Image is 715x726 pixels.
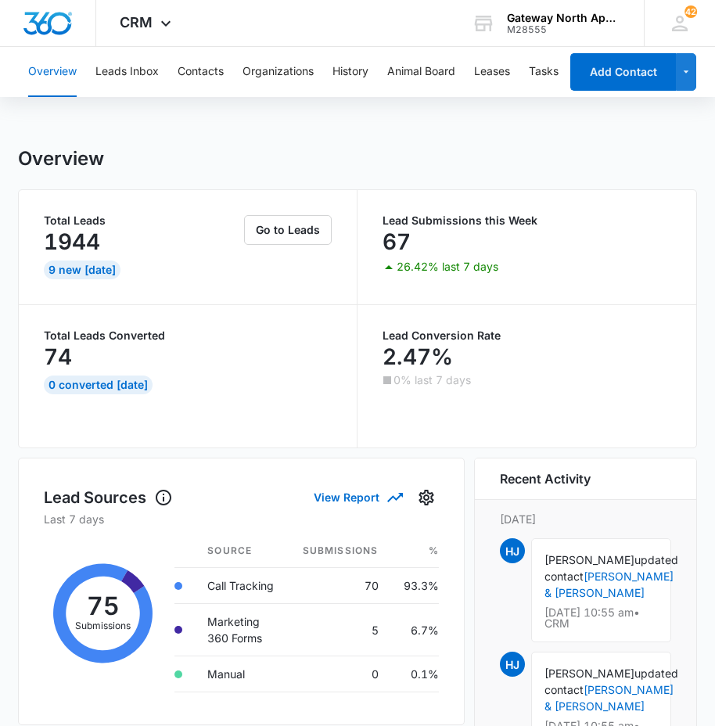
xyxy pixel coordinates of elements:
td: 70 [290,568,391,604]
p: 0% last 7 days [393,375,471,386]
td: 0.1% [391,656,439,692]
button: Go to Leads [244,215,332,245]
td: 0 [290,656,391,692]
a: Go to Leads [244,223,332,236]
div: notifications count [684,5,697,18]
button: Animal Board [387,47,455,97]
p: Lead Submissions this Week [383,215,671,226]
td: Manual [195,656,289,692]
div: account id [507,24,621,35]
span: 42 [684,5,697,18]
button: Organizations [243,47,314,97]
button: Contacts [178,47,224,97]
button: View Report [314,483,401,511]
p: 2.47% [383,344,453,369]
td: 5 [290,604,391,656]
p: 1944 [44,229,100,254]
span: HJ [500,538,525,563]
p: 67 [383,229,411,254]
span: CRM [120,14,153,31]
p: Last 7 days [44,511,439,527]
div: account name [507,12,621,24]
p: 74 [44,344,72,369]
button: Overview [28,47,77,97]
button: Leads Inbox [95,47,159,97]
span: [PERSON_NAME] [544,667,634,680]
span: HJ [500,652,525,677]
button: Settings [414,485,439,510]
a: [PERSON_NAME] & [PERSON_NAME] [544,683,674,713]
button: Add Contact [570,53,676,91]
div: 0 Converted [DATE] [44,376,153,394]
h6: Recent Activity [500,469,591,488]
div: 9 New [DATE] [44,261,120,279]
td: 93.3% [391,568,439,604]
span: [PERSON_NAME] [544,553,634,566]
th: Source [195,534,289,568]
p: 26.42% last 7 days [397,261,498,272]
td: Marketing 360 Forms [195,604,289,656]
td: Call Tracking [195,568,289,604]
button: Leases [474,47,510,97]
p: [DATE] [500,511,671,527]
h1: Lead Sources [44,486,173,509]
button: Tasks [529,47,559,97]
p: Lead Conversion Rate [383,330,671,341]
th: Submissions [290,534,391,568]
button: History [332,47,368,97]
p: Total Leads [44,215,241,226]
p: Total Leads Converted [44,330,332,341]
a: [PERSON_NAME] & [PERSON_NAME] [544,570,674,599]
td: 6.7% [391,604,439,656]
p: [DATE] 10:55 am • CRM [544,607,658,629]
th: % [391,534,439,568]
h1: Overview [18,147,104,171]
